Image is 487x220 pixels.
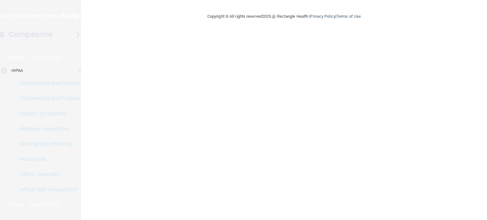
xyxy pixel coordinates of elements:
p: Documents and Policies [4,95,91,102]
div: Copyright © All rights reserved 2025 @ Rectangle Health | | [168,6,400,27]
p: HIPAA Checklist [4,171,91,178]
p: Learn More! [28,201,61,209]
p: HIPAA [9,54,25,62]
p: Report an Incident [4,110,91,117]
a: Privacy Policy [310,14,335,19]
p: HIPAA [11,67,23,74]
p: Emergency Planning [4,141,91,147]
p: Learn More! [28,54,62,62]
a: Terms of Use [336,14,361,19]
p: OSHA [9,201,24,209]
p: Documents and Policies [4,80,91,86]
p: HIPAA Risk Assessment [4,186,91,193]
p: Business Associates [4,126,91,132]
h4: Compliance [9,30,53,39]
p: Resources [4,156,91,162]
